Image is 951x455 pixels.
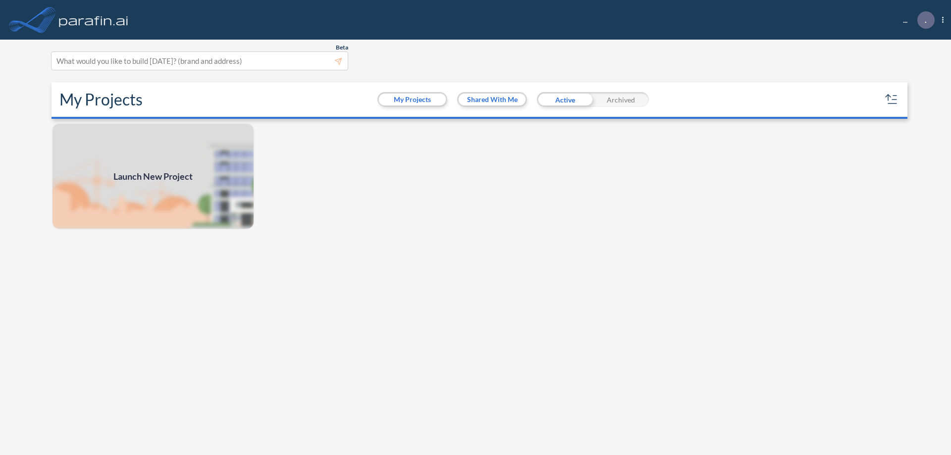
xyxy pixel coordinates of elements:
[888,11,944,29] div: ...
[593,92,649,107] div: Archived
[537,92,593,107] div: Active
[925,15,927,24] p: .
[52,123,255,230] img: add
[113,170,193,183] span: Launch New Project
[336,44,348,51] span: Beta
[379,94,446,105] button: My Projects
[52,123,255,230] a: Launch New Project
[884,92,899,107] button: sort
[57,10,130,30] img: logo
[459,94,526,105] button: Shared With Me
[59,90,143,109] h2: My Projects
